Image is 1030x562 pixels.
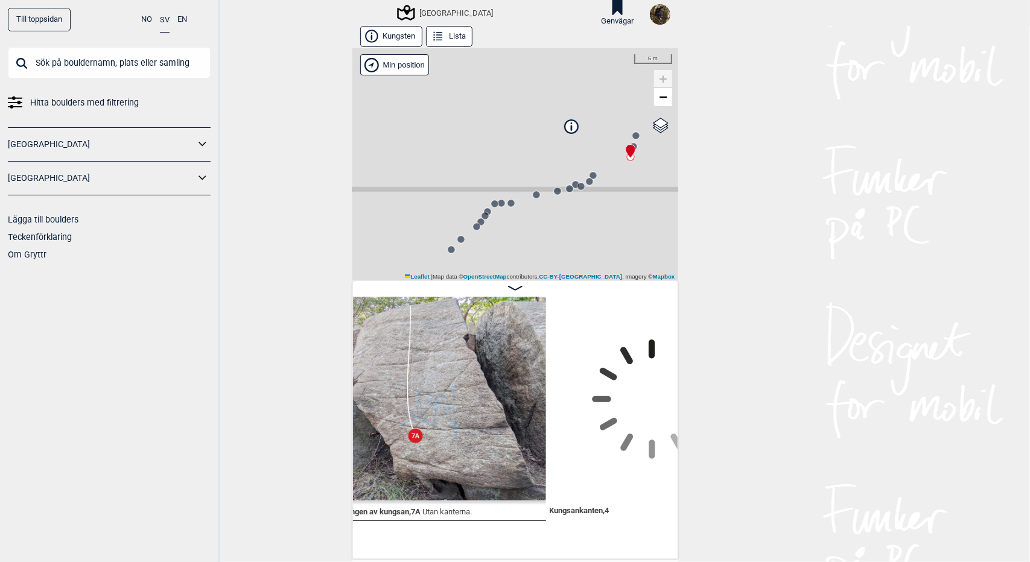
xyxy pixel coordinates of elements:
div: Vis min position [360,54,430,75]
a: Mapbox [653,273,675,280]
img: Falling [650,4,670,25]
p: Utan kanterna. [423,507,472,516]
button: SV [160,8,170,33]
span: Hitta boulders med filtrering [30,94,139,112]
a: Layers [649,112,672,139]
a: Hitta boulders med filtrering [8,94,211,112]
a: Lägga till boulders [8,215,78,224]
button: Lista [426,26,472,47]
span: + [659,71,667,86]
a: [GEOGRAPHIC_DATA] [8,169,195,187]
span: Kungsankanten , 4 [550,504,609,515]
input: Sök på bouldernamn, plats eller samling [8,47,211,78]
button: Kungsten [360,26,422,47]
span: | [431,273,433,280]
a: Zoom out [654,88,672,106]
a: OpenStreetMap [463,273,507,280]
a: [GEOGRAPHIC_DATA] [8,136,195,153]
button: EN [177,8,187,31]
a: CC-BY-[GEOGRAPHIC_DATA] [539,273,622,280]
div: [GEOGRAPHIC_DATA] [399,5,493,20]
a: Teckenförklaring [8,232,72,242]
a: Om Gryttr [8,250,46,259]
button: NO [141,8,152,31]
div: Map data © contributors, , Imagery © [402,273,678,281]
img: Kungen av kungsan [342,297,546,500]
span: Kungen av kungsan , 7A [342,505,421,516]
a: Zoom in [654,70,672,88]
div: 5 m [634,54,672,64]
span: − [659,89,667,104]
a: Leaflet [405,273,430,280]
a: Till toppsidan [8,8,71,31]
